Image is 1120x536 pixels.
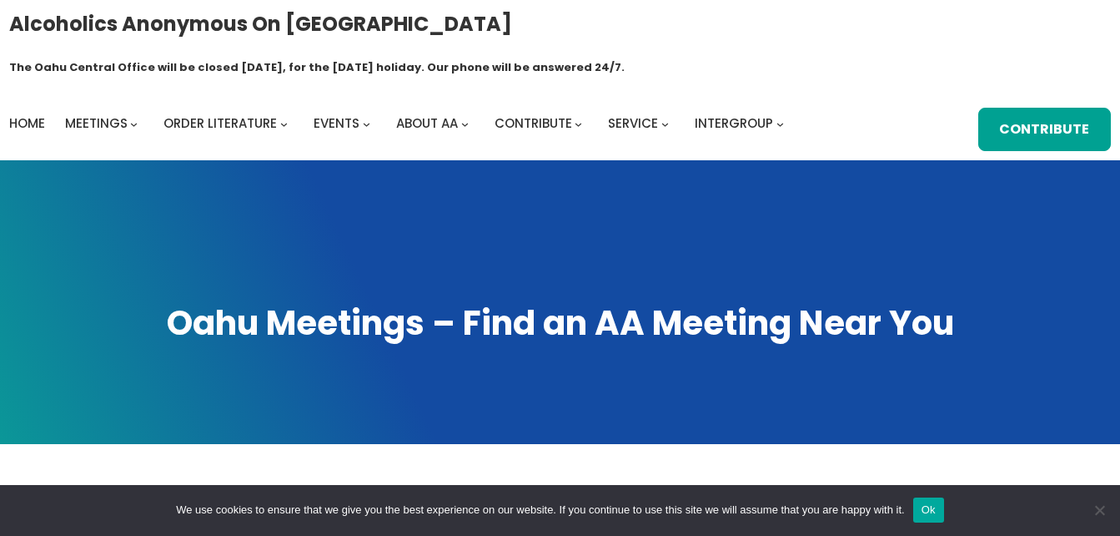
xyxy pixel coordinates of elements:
a: Meetings [65,112,128,135]
button: About AA submenu [461,120,469,128]
a: Events [314,112,359,135]
span: Home [9,114,45,132]
a: Alcoholics Anonymous on [GEOGRAPHIC_DATA] [9,6,512,42]
button: Contribute submenu [575,120,582,128]
a: Contribute [978,108,1112,151]
h1: Oahu Meetings – Find an AA Meeting Near You [17,301,1103,346]
button: Meetings submenu [130,120,138,128]
span: Events [314,114,359,132]
a: Intergroup [695,112,773,135]
button: Ok [913,498,944,523]
span: We use cookies to ensure that we give you the best experience on our website. If you continue to ... [176,502,904,518]
h1: The Oahu Central Office will be closed [DATE], for the [DATE] holiday. Our phone will be answered... [9,59,625,76]
nav: Intergroup [9,112,790,135]
button: Intergroup submenu [776,120,784,128]
span: Order Literature [163,114,277,132]
a: Contribute [495,112,572,135]
button: Events submenu [363,120,370,128]
span: Contribute [495,114,572,132]
span: About AA [396,114,458,132]
button: Service submenu [661,120,669,128]
a: Home [9,112,45,135]
span: No [1091,502,1107,518]
span: Intergroup [695,114,773,132]
span: Service [608,114,658,132]
a: Service [608,112,658,135]
span: Meetings [65,114,128,132]
a: About AA [396,112,458,135]
button: Order Literature submenu [280,120,288,128]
